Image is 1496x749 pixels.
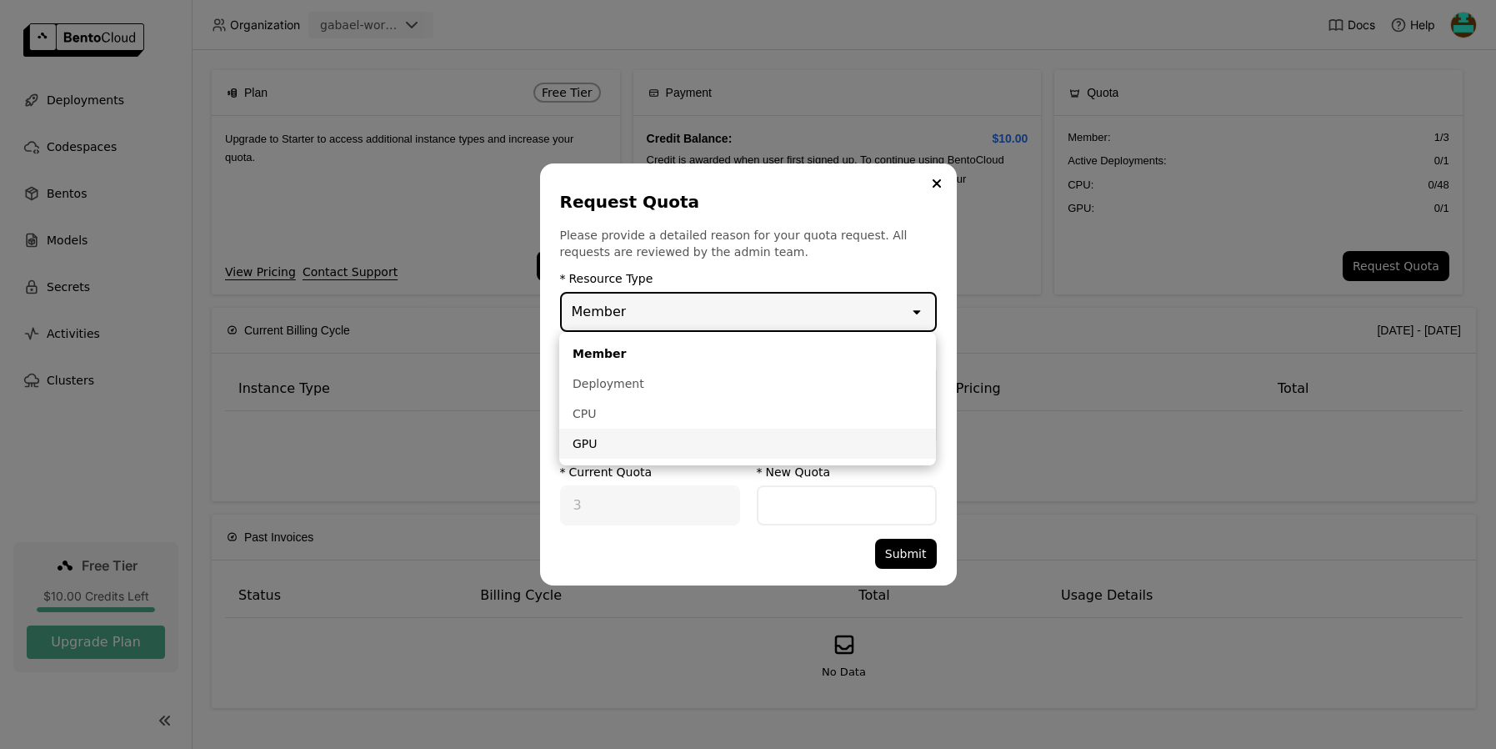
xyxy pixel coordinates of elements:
[540,163,957,586] div: dialog
[569,272,653,285] div: Resource Type
[573,405,923,422] div: CPU
[560,190,930,214] div: Request Quota
[766,465,831,479] div: New Quota
[559,332,936,465] ul: Menu
[573,345,923,362] div: Member
[572,302,627,322] div: Member
[628,302,629,322] input: Selected Member.
[560,227,937,260] p: Please provide a detailed reason for your quota request. All requests are reviewed by the admin t...
[927,173,947,194] button: Close
[573,375,923,392] div: Deployment
[875,539,937,569] button: Submit
[569,465,653,479] div: Current Quota
[908,304,925,320] svg: open
[573,435,923,452] div: GPU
